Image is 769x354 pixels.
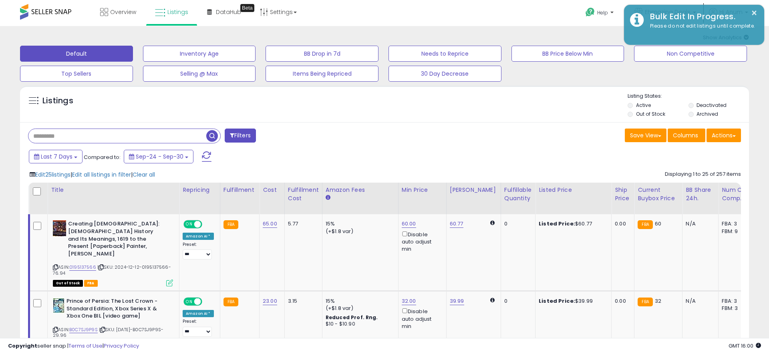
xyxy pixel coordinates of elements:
[504,186,532,203] div: Fulfillable Quantity
[326,298,392,305] div: 15%
[104,342,139,350] a: Privacy Policy
[729,342,761,350] span: 2025-10-8 16:00 GMT
[511,46,624,62] button: BB Price Below Min
[288,220,316,227] div: 5.77
[326,220,392,227] div: 15%
[68,342,103,350] a: Terms of Use
[167,8,188,16] span: Listings
[579,1,622,26] a: Help
[504,220,529,227] div: 0
[751,8,757,18] button: ×
[225,129,256,143] button: Filters
[450,297,464,305] a: 39.99
[68,220,165,259] b: Creating [DEMOGRAPHIC_DATA]: [DEMOGRAPHIC_DATA] History and Its Meanings, 1619 to the Present [Pa...
[686,298,712,305] div: N/A
[655,297,661,305] span: 32
[389,66,501,82] button: 30 Day Decrease
[30,171,155,179] div: | |
[20,46,133,62] button: Default
[402,186,443,194] div: Min Price
[625,129,666,142] button: Save View
[223,298,238,306] small: FBA
[183,186,217,194] div: Repricing
[143,46,256,62] button: Inventory Age
[585,7,595,17] i: Get Help
[628,93,749,100] p: Listing States:
[539,220,575,227] b: Listed Price:
[29,150,83,163] button: Last 7 Days
[722,220,748,227] div: FBA: 3
[263,297,277,305] a: 23.00
[35,171,70,179] span: Edit 25 listings
[84,153,121,161] span: Compared to:
[450,186,497,194] div: [PERSON_NAME]
[402,220,416,228] a: 60.00
[263,186,281,194] div: Cost
[539,297,575,305] b: Listed Price:
[673,131,698,139] span: Columns
[288,186,319,203] div: Fulfillment Cost
[240,4,254,12] div: Tooltip anchor
[53,298,173,348] div: ASIN:
[263,220,277,228] a: 65.00
[697,102,727,109] label: Deactivated
[183,310,214,317] div: Amazon AI *
[8,342,37,350] strong: Copyright
[183,319,214,337] div: Preset:
[124,150,193,163] button: Sep-24 - Sep-30
[184,221,194,228] span: ON
[326,228,392,235] div: (+$1.8 var)
[53,298,64,314] img: 51qkNATa9oL._SL40_.jpg
[402,307,440,330] div: Disable auto adjust min
[201,221,214,228] span: OFF
[597,9,608,16] span: Help
[655,220,661,227] span: 60
[638,298,652,306] small: FBA
[183,233,214,240] div: Amazon AI *
[686,220,712,227] div: N/A
[686,186,715,203] div: BB Share 24h.
[326,314,378,321] b: Reduced Prof. Rng.
[326,186,395,194] div: Amazon Fees
[133,171,155,179] span: Clear all
[41,153,72,161] span: Last 7 Days
[402,297,416,305] a: 32.00
[69,326,98,333] a: B0C7SJ9P9S
[707,129,741,142] button: Actions
[84,280,98,287] span: FBA
[136,153,183,161] span: Sep-24 - Sep-30
[638,186,679,203] div: Current Buybox Price
[110,8,136,16] span: Overview
[266,66,378,82] button: Items Being Repriced
[288,298,316,305] div: 3.15
[51,186,176,194] div: Title
[183,242,214,260] div: Preset:
[615,298,628,305] div: 0.00
[223,220,238,229] small: FBA
[66,298,164,322] b: Prince of Persia: The Lost Crown - Standard Edition, Xbox Series X & Xbox One BIL [video game]
[636,111,665,117] label: Out of Stock
[402,230,440,253] div: Disable auto adjust min
[223,186,256,194] div: Fulfillment
[539,298,605,305] div: $39.99
[615,186,631,203] div: Ship Price
[504,298,529,305] div: 0
[722,228,748,235] div: FBM: 9
[636,102,651,109] label: Active
[216,8,241,16] span: DataHub
[326,305,392,312] div: (+$1.8 var)
[69,264,96,271] a: 0195137566
[722,186,751,203] div: Num of Comp.
[638,220,652,229] small: FBA
[326,194,330,201] small: Amazon Fees.
[20,66,133,82] button: Top Sellers
[143,66,256,82] button: Selling @ Max
[539,220,605,227] div: $60.77
[53,280,83,287] span: All listings that are currently out of stock and unavailable for purchase on Amazon
[72,171,131,179] span: Edit all listings in filter
[201,298,214,305] span: OFF
[722,305,748,312] div: FBM: 3
[615,220,628,227] div: 0.00
[53,220,66,236] img: 61rjn6FIBaL._SL40_.jpg
[42,95,73,107] h5: Listings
